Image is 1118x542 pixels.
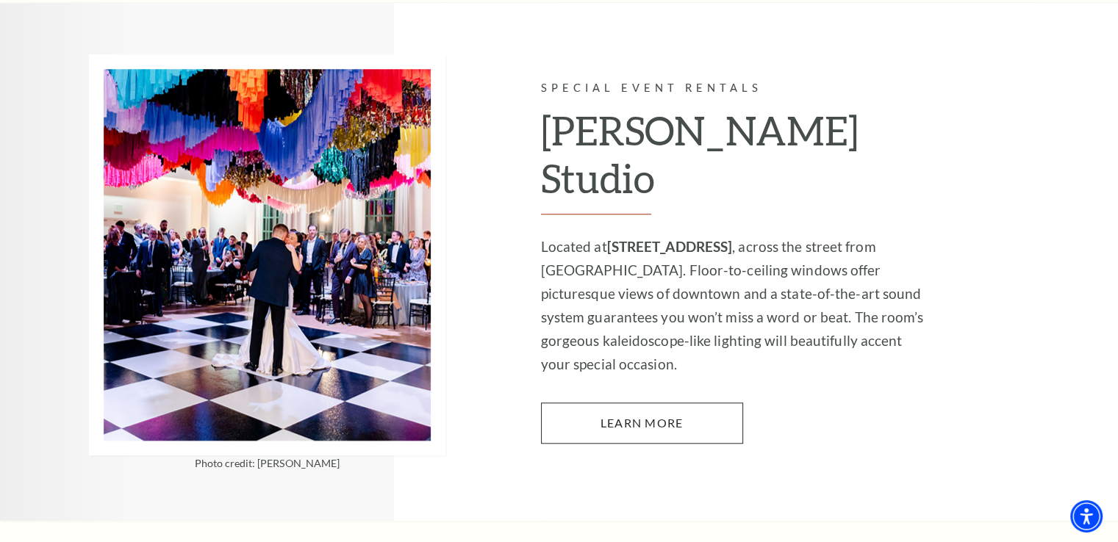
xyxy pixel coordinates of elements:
div: Accessibility Menu [1070,500,1103,532]
img: Photo credit: Kate Pease [89,54,445,455]
p: Photo credit: [PERSON_NAME] [89,458,445,469]
p: Special Event Rentals [541,79,934,98]
a: Learn More McDavid Studio [541,402,743,444]
h2: [PERSON_NAME] Studio [541,106,934,214]
p: Located at , across the street from [GEOGRAPHIC_DATA]. Floor-to-ceiling windows offer picturesque... [541,235,934,376]
strong: [STREET_ADDRESS] [607,238,733,255]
